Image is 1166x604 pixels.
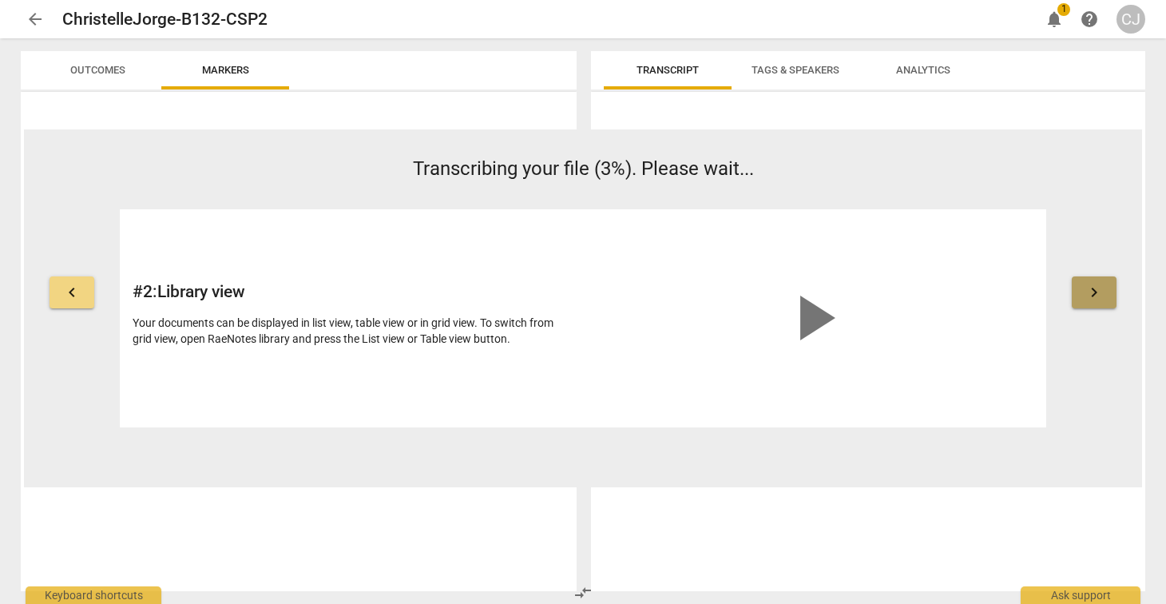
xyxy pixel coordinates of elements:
div: Your documents can be displayed in list view, table view or in grid view. To switch from grid vie... [133,315,574,348]
span: Analytics [896,64,950,76]
span: notifications [1045,10,1064,29]
span: 1 [1057,3,1070,16]
span: keyboard_arrow_right [1085,283,1104,302]
span: play_arrow [775,280,851,356]
h2: # 2 : Library view [133,282,574,302]
span: Transcript [637,64,699,76]
span: keyboard_arrow_left [62,283,81,302]
span: Outcomes [70,64,125,76]
span: help [1080,10,1099,29]
button: Notifications [1040,5,1069,34]
span: Markers [202,64,249,76]
span: compare_arrows [573,583,593,602]
span: Tags & Speakers [752,64,839,76]
div: Keyboard shortcuts [26,586,161,604]
span: Transcribing your file (3%). Please wait... [413,157,754,180]
div: Ask support [1021,586,1140,604]
a: Help [1075,5,1104,34]
h2: ChristelleJorge-B132-CSP2 [62,10,268,30]
span: arrow_back [26,10,45,29]
button: CJ [1116,5,1145,34]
